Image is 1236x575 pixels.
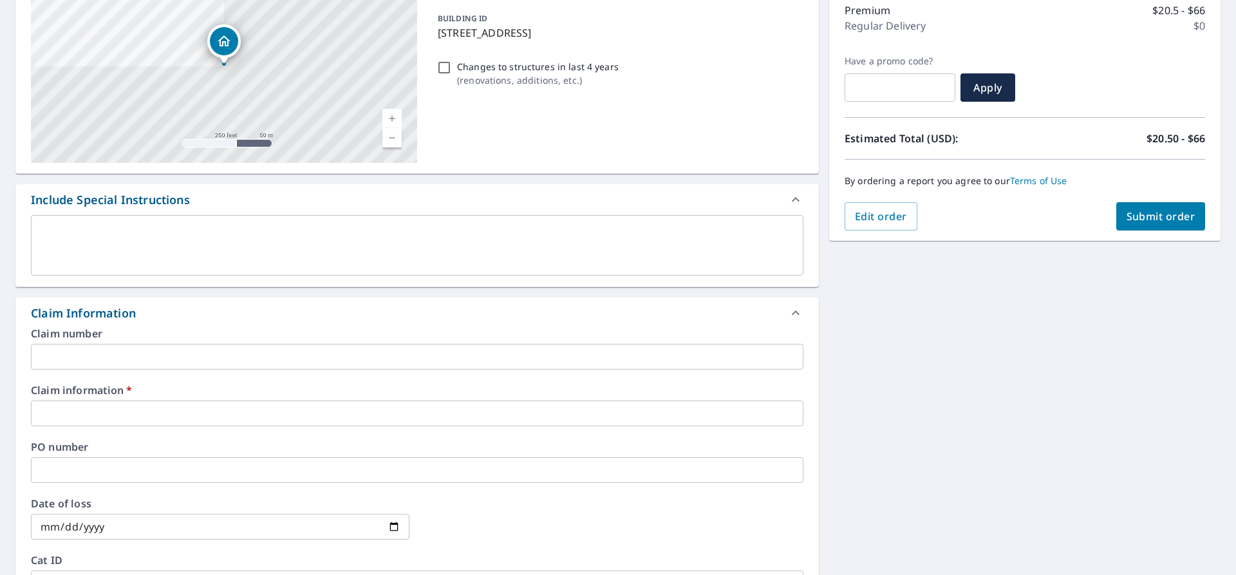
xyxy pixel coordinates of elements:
[845,3,890,18] p: Premium
[457,60,619,73] p: Changes to structures in last 4 years
[845,131,1025,146] p: Estimated Total (USD):
[855,209,907,223] span: Edit order
[31,385,803,395] label: Claim information
[15,297,819,328] div: Claim Information
[1152,3,1205,18] p: $20.5 - $66
[31,555,803,565] label: Cat ID
[1116,202,1206,231] button: Submit order
[438,25,798,41] p: [STREET_ADDRESS]
[845,202,917,231] button: Edit order
[382,128,402,147] a: Current Level 17, Zoom Out
[845,55,955,67] label: Have a promo code?
[207,24,241,64] div: Dropped pin, building 1, Residential property, 509 Maple St East Pittsburgh, PA 15112
[31,498,409,509] label: Date of loss
[457,73,619,87] p: ( renovations, additions, etc. )
[1010,174,1067,187] a: Terms of Use
[1127,209,1195,223] span: Submit order
[845,18,926,33] p: Regular Delivery
[382,109,402,128] a: Current Level 17, Zoom In
[1147,131,1205,146] p: $20.50 - $66
[971,80,1005,95] span: Apply
[31,191,190,209] div: Include Special Instructions
[438,13,487,24] p: BUILDING ID
[845,175,1205,187] p: By ordering a report you agree to our
[31,328,803,339] label: Claim number
[31,305,136,322] div: Claim Information
[1194,18,1205,33] p: $0
[960,73,1015,102] button: Apply
[31,442,803,452] label: PO number
[15,184,819,215] div: Include Special Instructions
